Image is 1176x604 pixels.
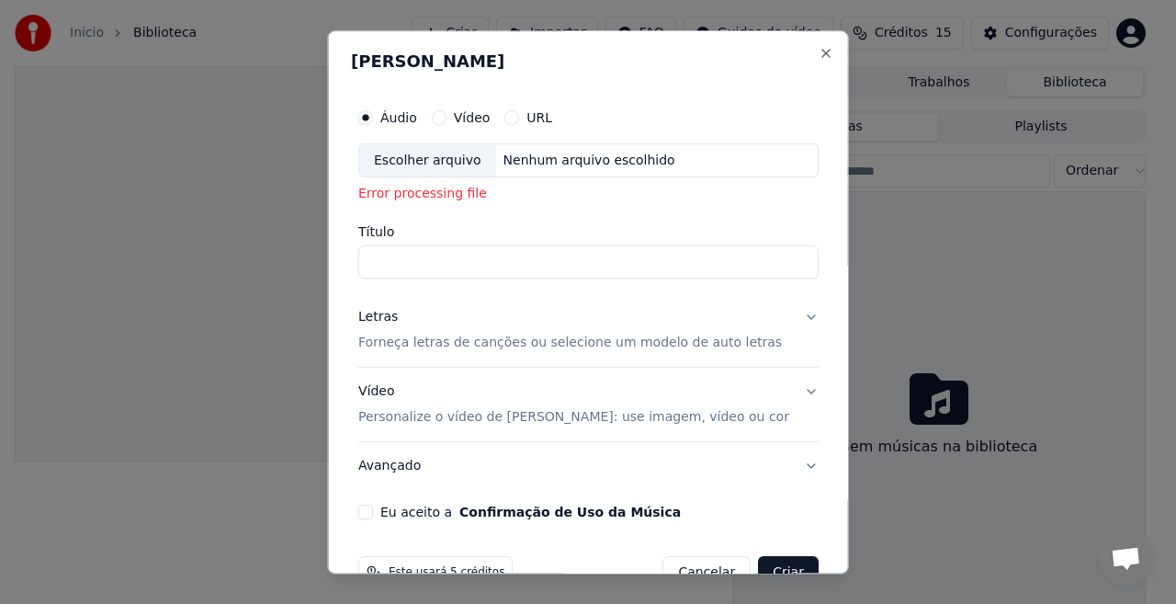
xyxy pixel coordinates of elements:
[453,111,490,124] label: Vídeo
[389,566,504,581] span: Este usará 5 créditos
[495,152,682,170] div: Nenhum arquivo escolhido
[358,443,819,491] button: Avançado
[358,369,819,442] button: VídeoPersonalize o vídeo de [PERSON_NAME]: use imagem, vídeo ou cor
[358,226,819,239] label: Título
[662,557,751,590] button: Cancelar
[758,557,819,590] button: Criar
[359,144,496,177] div: Escolher arquivo
[358,409,789,427] p: Personalize o vídeo de [PERSON_NAME]: use imagem, vídeo ou cor
[351,53,826,70] h2: [PERSON_NAME]
[358,186,819,204] div: Error processing file
[358,294,819,368] button: LetrasForneça letras de canções ou selecione um modelo de auto letras
[459,507,681,519] button: Eu aceito a
[526,111,552,124] label: URL
[358,335,782,353] p: Forneça letras de canções ou selecione um modelo de auto letras
[358,383,789,427] div: Vídeo
[358,309,398,327] div: Letras
[380,111,417,124] label: Áudio
[380,507,681,519] label: Eu aceito a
